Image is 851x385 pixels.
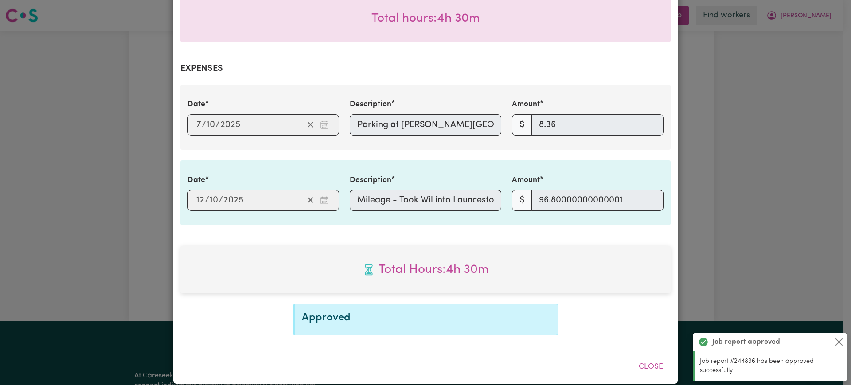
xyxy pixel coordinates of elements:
p: Job report #244836 has been approved successfully [700,357,842,376]
input: -- [209,194,219,207]
span: / [219,195,223,205]
button: Clear date [304,194,317,207]
span: $ [512,114,532,136]
label: Description [350,175,391,186]
label: Amount [512,175,540,186]
input: ---- [220,118,241,132]
span: / [205,195,209,205]
button: Close [631,357,671,377]
span: Total hours worked: 4 hours 30 minutes [187,261,664,279]
label: Description [350,99,391,110]
input: -- [206,118,215,132]
span: Approved [302,312,351,323]
input: -- [196,118,202,132]
button: Close [834,337,844,347]
input: Parking at Morty's car park in Launceston. [350,114,501,136]
input: Mileage - Took Wil into Launceston for his social support day. Had lunch at Saigon Kitchen Cafe. ... [350,190,501,211]
input: -- [196,194,205,207]
span: Total hours worked: 4 hours 30 minutes [371,12,480,25]
button: Enter the date of expense [317,194,332,207]
label: Date [187,99,205,110]
span: / [215,120,220,130]
h2: Expenses [180,63,671,74]
input: ---- [223,194,244,207]
button: Clear date [304,118,317,132]
span: $ [512,190,532,211]
strong: Job report approved [712,337,780,347]
button: Enter the date of expense [317,118,332,132]
label: Amount [512,99,540,110]
span: / [202,120,206,130]
label: Date [187,175,205,186]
